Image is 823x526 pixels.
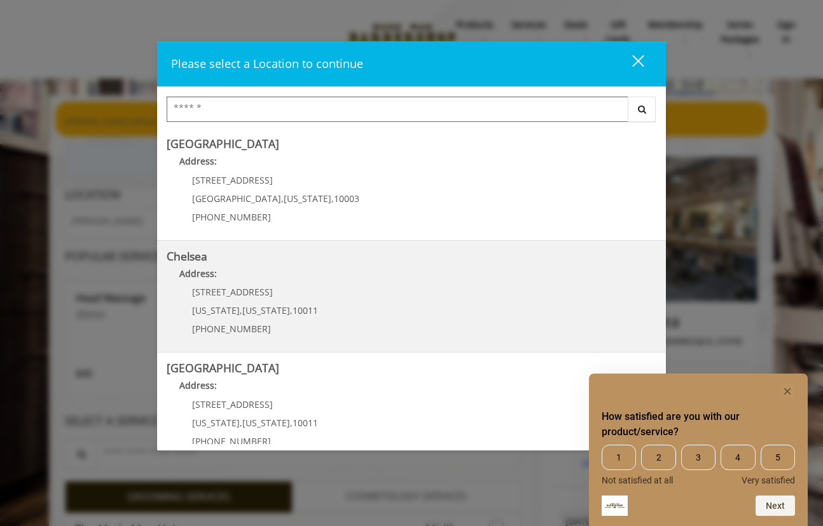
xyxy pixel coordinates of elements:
b: Address: [179,155,217,167]
b: Address: [179,379,217,391]
span: 5 [761,445,795,470]
span: [US_STATE] [284,192,331,205]
b: Address: [179,267,217,280]
span: , [331,192,334,205]
span: , [240,417,242,429]
div: How satisfied are you with our product/service? Select an option from 1 to 5, with 1 being Not sa... [602,445,795,485]
span: , [281,192,284,205]
span: 4 [721,445,755,470]
b: [GEOGRAPHIC_DATA] [167,360,279,375]
span: Not satisfied at all [602,475,673,485]
span: [PHONE_NUMBER] [192,323,271,335]
span: Please select a Location to continue [171,56,363,71]
span: 10011 [293,304,318,316]
button: Hide survey [780,384,795,399]
div: Center Select [167,97,656,128]
span: [STREET_ADDRESS] [192,174,273,186]
b: Chelsea [167,248,207,264]
button: close dialog [609,51,652,77]
i: Search button [635,105,649,114]
span: [STREET_ADDRESS] [192,286,273,298]
span: [US_STATE] [242,417,290,429]
span: 10003 [334,192,359,205]
div: close dialog [618,54,643,73]
b: [GEOGRAPHIC_DATA] [167,136,279,151]
span: [PHONE_NUMBER] [192,435,271,447]
span: [US_STATE] [192,417,240,429]
span: , [290,417,293,429]
span: Very satisfied [742,475,795,485]
span: [PHONE_NUMBER] [192,211,271,223]
span: 1 [602,445,636,470]
span: , [240,304,242,316]
span: 3 [681,445,716,470]
button: Next question [756,496,795,516]
span: 2 [641,445,675,470]
span: [US_STATE] [242,304,290,316]
h2: How satisfied are you with our product/service? Select an option from 1 to 5, with 1 being Not sa... [602,409,795,440]
span: [US_STATE] [192,304,240,316]
div: How satisfied are you with our product/service? Select an option from 1 to 5, with 1 being Not sa... [602,384,795,516]
input: Search Center [167,97,628,122]
span: 10011 [293,417,318,429]
span: [STREET_ADDRESS] [192,398,273,410]
span: [GEOGRAPHIC_DATA] [192,192,281,205]
span: , [290,304,293,316]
